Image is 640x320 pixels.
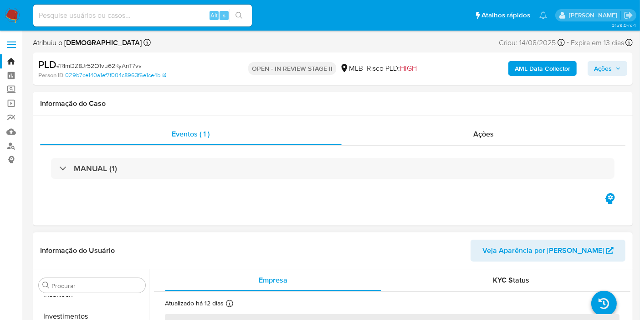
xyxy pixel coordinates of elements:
[624,10,633,20] a: Sair
[56,61,142,70] span: # RImDZ8Jr52O1vu62KyAnT7vv
[471,240,625,262] button: Veja Aparência por [PERSON_NAME]
[223,11,225,20] span: s
[493,275,530,285] span: KYC Status
[33,38,142,48] span: Atribuiu o
[210,11,218,20] span: Alt
[473,129,494,139] span: Ações
[569,11,620,20] p: igor.silva@mercadolivre.com
[588,61,627,76] button: Ações
[539,11,547,19] a: Notificações
[515,61,570,76] b: AML Data Collector
[62,37,142,48] b: [DEMOGRAPHIC_DATA]
[65,71,166,79] a: 029b7ce140a1ef7f004c8963f5e1ce4b
[594,61,612,76] span: Ações
[33,10,252,21] input: Pesquise usuários ou casos...
[230,9,248,22] button: search-icon
[567,37,569,49] span: -
[259,275,287,285] span: Empresa
[165,299,224,308] p: Atualizado há 12 dias
[51,282,142,290] input: Procurar
[248,62,336,75] p: OPEN - IN REVIEW STAGE II
[571,38,624,48] span: Expira em 13 dias
[40,246,115,255] h1: Informação do Usuário
[482,240,604,262] span: Veja Aparência por [PERSON_NAME]
[481,10,530,20] span: Atalhos rápidos
[172,129,210,139] span: Eventos ( 1 )
[74,163,117,173] h3: MANUAL (1)
[51,158,614,179] div: MANUAL (1)
[38,57,56,72] b: PLD
[340,63,363,73] div: MLB
[499,37,565,49] div: Criou: 14/08/2025
[40,99,625,108] h1: Informação do Caso
[508,61,577,76] button: AML Data Collector
[367,63,417,73] span: Risco PLD:
[38,71,63,79] b: Person ID
[42,282,50,289] button: Procurar
[400,63,417,73] span: HIGH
